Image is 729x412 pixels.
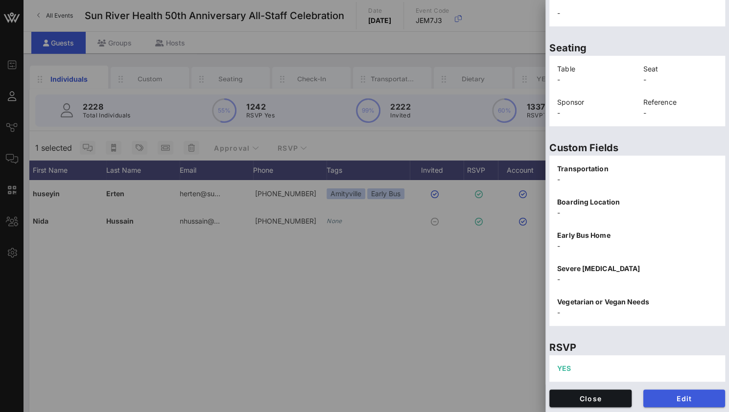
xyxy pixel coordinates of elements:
button: Close [549,389,632,407]
p: Boarding Location [557,197,717,207]
p: - [557,74,632,85]
p: RSVP [549,340,725,355]
p: Vegetarian or Vegan Needs [557,297,717,307]
p: Severe [MEDICAL_DATA] [557,263,717,274]
p: Table [557,64,632,74]
p: - [557,174,717,185]
span: Close [557,394,624,403]
span: Edit [651,394,718,403]
p: - [557,108,632,118]
p: - [557,307,717,318]
span: - [557,9,560,17]
p: - [557,274,717,285]
p: Seating [549,40,725,56]
p: Early Bus Home [557,230,717,241]
p: Sponsor [557,97,632,108]
button: Edit [643,389,726,407]
p: - [557,207,717,218]
p: - [643,108,718,118]
p: - [643,74,718,85]
p: Reference [643,97,718,108]
p: Seat [643,64,718,74]
span: YES [557,364,571,372]
p: - [557,241,717,252]
p: Transportation [557,163,717,174]
p: Custom Fields [549,140,725,156]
